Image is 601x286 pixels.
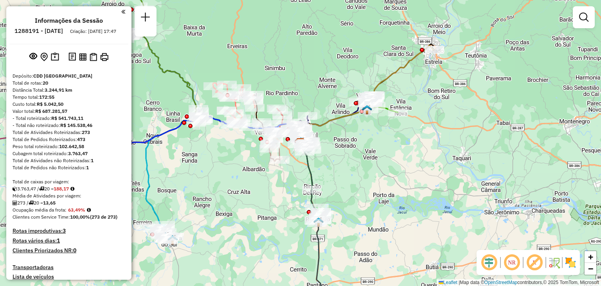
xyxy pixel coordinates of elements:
[585,263,596,275] a: Zoom out
[564,256,577,269] img: Exibir/Ocultar setores
[13,178,125,185] div: Total de caixas por viagem:
[167,235,178,245] img: FAD Santa Cruz do Sul- Cachoeira
[67,51,77,63] button: Logs desbloquear sessão
[13,237,125,244] h4: Rotas vários dias:
[13,164,125,171] div: Total de Pedidos não Roteirizados:
[13,143,125,150] div: Peso total roteirizado:
[138,9,153,27] a: Nova sessão e pesquisa
[51,115,83,121] strong: R$ 541.743,11
[82,129,90,135] strong: 273
[437,279,601,286] div: Map data © contributors,© 2025 TomTom, Microsoft
[313,217,324,227] img: Rio Pardo
[35,108,67,114] strong: R$ 687.281,57
[67,28,119,35] div: Criação: [DATE] 17:47
[33,73,92,79] strong: CDD [GEOGRAPHIC_DATA]
[13,129,125,136] div: Total de Atividades Roteirizadas:
[13,264,125,271] h4: Transportadoras
[28,51,39,63] button: Exibir sessão original
[13,228,125,234] h4: Rotas improdutivas:
[39,186,44,191] i: Total de rotas
[70,214,90,220] strong: 100,00%
[502,253,521,272] span: Ocultar NR
[585,251,596,263] a: Zoom in
[13,192,125,199] div: Média de Atividades por viagem:
[45,87,72,93] strong: 3.244,91 km
[49,51,61,63] button: Painel de Sugestão
[13,101,125,108] div: Custo total:
[91,157,94,163] strong: 1
[295,138,306,148] img: CDD Santa Cruz do Sul
[90,214,117,220] strong: (273 de 273)
[13,150,125,157] div: Cubagem total roteirizado:
[13,115,125,122] div: - Total roteirizado:
[13,72,125,80] div: Depósito:
[88,51,99,63] button: Visualizar Romaneio
[13,94,125,101] div: Tempo total:
[77,136,85,142] strong: 473
[13,157,125,164] div: Total de Atividades não Roteirizadas:
[63,227,66,234] strong: 3
[39,94,54,100] strong: 172:55
[13,273,125,280] h4: Lista de veículos
[13,87,125,94] div: Distância Total:
[525,253,544,272] span: Exibir rótulo
[160,232,171,242] img: UDC Cachueira do Sul - ZUMPY
[59,143,84,149] strong: 102.642,58
[588,264,593,273] span: −
[13,136,125,143] div: Total de Pedidos Roteirizados:
[13,201,17,205] i: Total de Atividades
[37,101,63,107] strong: R$ 5.042,50
[77,51,88,62] button: Visualizar relatório de Roteirização
[86,165,89,170] strong: 1
[13,80,125,87] div: Total de rotas:
[13,185,125,192] div: 3.763,47 / 20 =
[39,51,49,63] button: Centralizar mapa no depósito ou ponto de apoio
[548,256,560,269] img: Fluxo de ruas
[99,51,110,63] button: Imprimir Rotas
[296,137,306,147] img: Santa Cruz FAD
[588,252,593,262] span: +
[54,186,69,192] strong: 188,17
[68,207,85,213] strong: 63,49%
[57,237,60,244] strong: 1
[439,280,457,285] a: Leaflet
[13,122,125,129] div: - Total não roteirizado:
[43,200,56,206] strong: 13,65
[484,280,518,285] a: OpenStreetMap
[29,201,34,205] i: Total de rotas
[13,214,70,220] span: Clientes com Service Time:
[13,207,67,213] span: Ocupação média da frota:
[87,208,91,212] em: Média calculada utilizando a maior ocupação (%Peso ou %Cubagem) de cada rota da sessão. Rotas cro...
[576,9,592,25] a: Exibir filtros
[70,186,74,191] i: Meta Caixas/viagem: 219,00 Diferença: -30,83
[14,27,63,34] h6: 1288191 - [DATE]
[68,150,88,156] strong: 3.763,47
[121,7,125,16] a: Clique aqui para minimizar o painel
[13,108,125,115] div: Valor total:
[459,280,460,285] span: |
[73,247,76,254] strong: 0
[480,253,498,272] span: Ocultar deslocamento
[13,186,17,191] i: Cubagem total roteirizado
[13,247,125,254] h4: Clientes Priorizados NR:
[43,80,48,86] strong: 20
[60,122,92,128] strong: R$ 145.538,46
[13,199,125,206] div: 273 / 20 =
[362,105,372,115] img: Venâncio Aires
[35,17,103,24] h4: Informações da Sessão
